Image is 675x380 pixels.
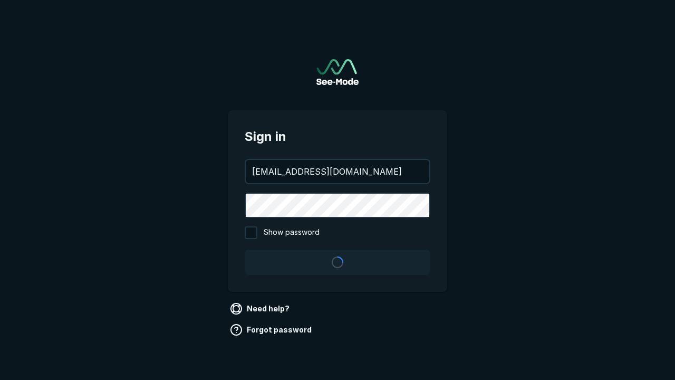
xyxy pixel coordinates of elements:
a: Go to sign in [316,59,359,85]
a: Need help? [228,300,294,317]
span: Sign in [245,127,430,146]
img: See-Mode Logo [316,59,359,85]
input: your@email.com [246,160,429,183]
a: Forgot password [228,321,316,338]
span: Show password [264,226,320,239]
